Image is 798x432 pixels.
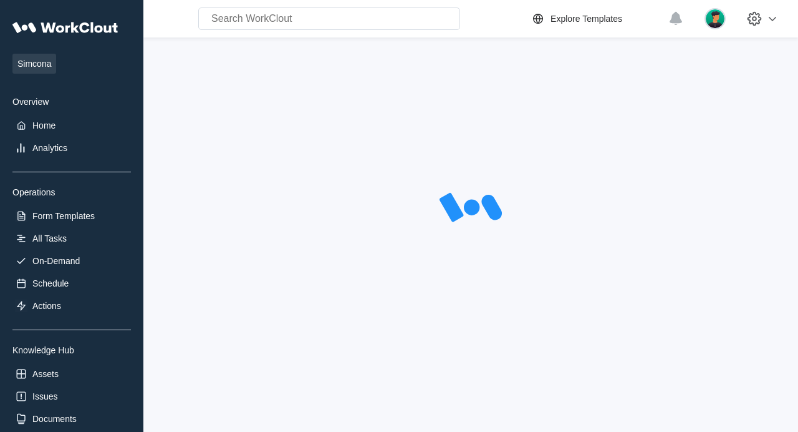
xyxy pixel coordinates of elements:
[12,345,131,355] div: Knowledge Hub
[550,14,622,24] div: Explore Templates
[32,278,69,288] div: Schedule
[12,252,131,270] a: On-Demand
[704,8,726,29] img: user.png
[12,275,131,292] a: Schedule
[32,301,61,311] div: Actions
[12,117,131,134] a: Home
[32,143,67,153] div: Analytics
[12,297,131,315] a: Actions
[12,365,131,383] a: Assets
[12,388,131,405] a: Issues
[12,207,131,225] a: Form Templates
[32,369,59,379] div: Assets
[32,256,80,266] div: On-Demand
[198,7,460,30] input: Search WorkClout
[32,211,95,221] div: Form Templates
[531,11,662,26] a: Explore Templates
[32,391,57,401] div: Issues
[12,187,131,197] div: Operations
[32,233,67,243] div: All Tasks
[12,97,131,107] div: Overview
[12,230,131,247] a: All Tasks
[32,120,55,130] div: Home
[12,410,131,428] a: Documents
[12,54,56,74] span: Simcona
[12,139,131,157] a: Analytics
